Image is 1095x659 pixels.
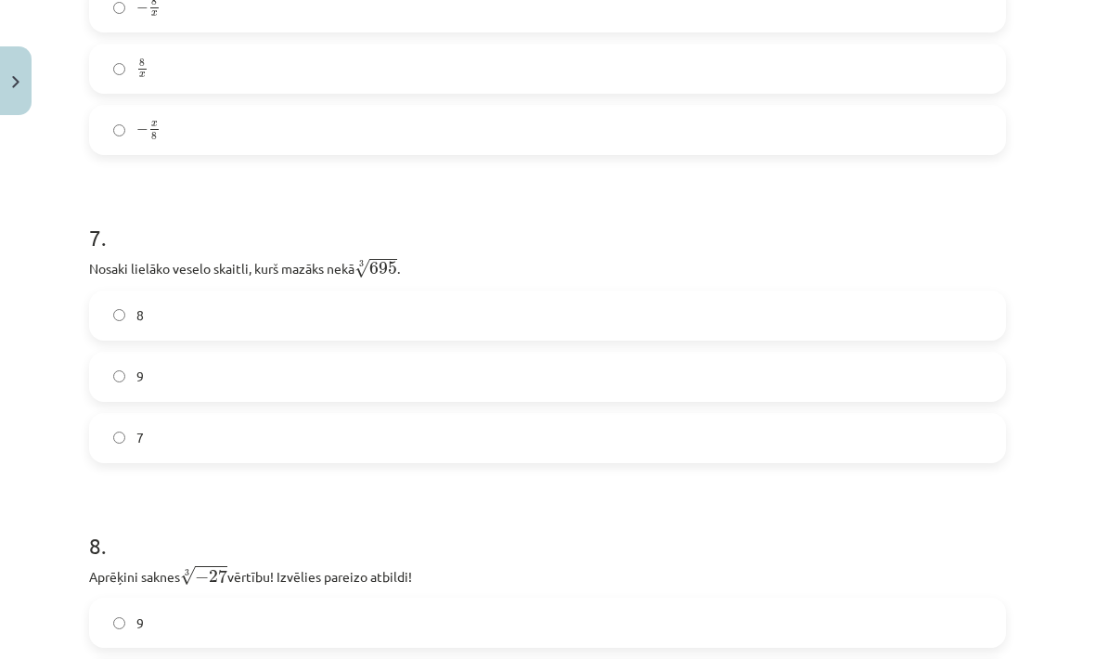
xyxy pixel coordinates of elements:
[369,262,397,275] span: 695
[89,192,1006,250] h1: 7 .
[151,133,157,141] span: 8
[136,428,144,447] span: 7
[136,614,144,633] span: 9
[113,309,125,321] input: 8
[113,370,125,382] input: 9
[180,566,195,586] span: √
[136,124,148,136] span: −
[12,76,19,88] img: icon-close-lesson-0947bae3869378f0d4975bcd49f059093ad1ed9edebbc8119c70593378902aed.svg
[113,432,125,444] input: 7
[209,569,227,583] span: 27
[195,571,209,584] span: −
[139,73,146,79] span: x
[151,122,158,127] span: x
[354,259,369,278] span: √
[151,12,158,18] span: x
[136,3,148,14] span: −
[136,305,144,325] span: 8
[89,500,1006,558] h1: 8 .
[113,617,125,629] input: 9
[139,58,145,67] span: 8
[89,563,1006,587] p: Aprēķini saknes vērtību! Izvēlies pareizo atbildi!
[136,367,144,386] span: 9
[89,255,1006,279] p: Nosaki lielāko veselo skaitli, kurš mazāks nekā .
